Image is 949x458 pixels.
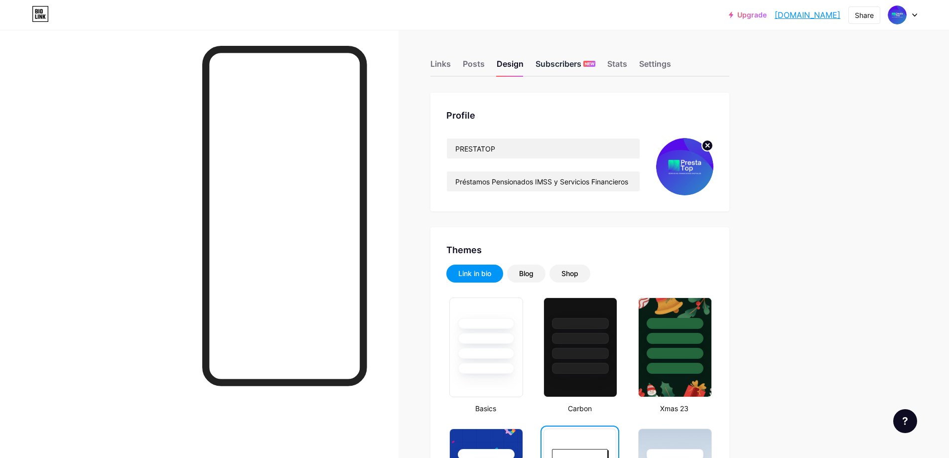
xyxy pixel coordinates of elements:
[888,5,907,24] img: prestatop
[447,171,640,191] input: Bio
[447,139,640,158] input: Name
[656,138,713,195] img: prestatop
[430,58,451,76] div: Links
[855,10,874,20] div: Share
[541,403,619,414] div: Carbon
[607,58,627,76] div: Stats
[497,58,524,76] div: Design
[639,58,671,76] div: Settings
[561,269,578,279] div: Shop
[458,269,491,279] div: Link in bio
[446,109,713,122] div: Profile
[519,269,534,279] div: Blog
[536,58,595,76] div: Subscribers
[585,61,594,67] span: NEW
[635,403,713,414] div: Xmas 23
[446,243,713,257] div: Themes
[775,9,840,21] a: [DOMAIN_NAME]
[729,11,767,19] a: Upgrade
[463,58,485,76] div: Posts
[446,403,525,414] div: Basics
